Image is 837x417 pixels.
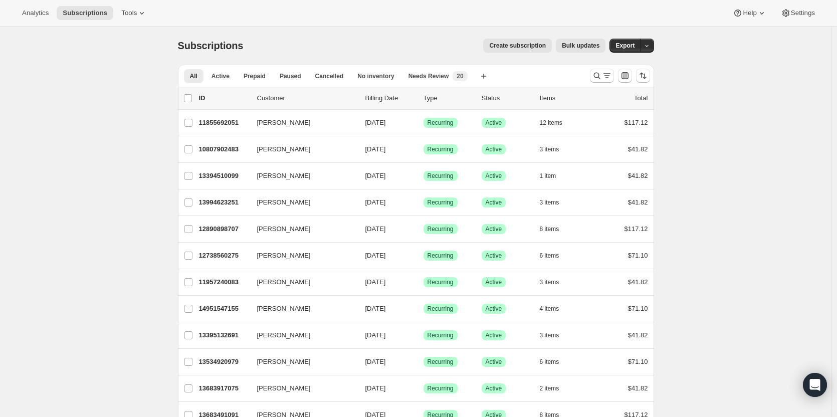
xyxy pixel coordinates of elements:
[424,93,474,103] div: Type
[628,252,648,259] span: $71.10
[251,194,351,211] button: [PERSON_NAME]
[199,330,249,340] p: 13395132691
[540,384,559,392] span: 2 items
[743,9,756,17] span: Help
[486,252,502,260] span: Active
[628,145,648,153] span: $41.82
[540,172,556,180] span: 1 item
[16,6,55,20] button: Analytics
[199,302,648,316] div: 14951547155[PERSON_NAME][DATE]SuccessRecurringSuccessActive4 items$71.10
[257,383,311,393] span: [PERSON_NAME]
[199,251,249,261] p: 12738560275
[628,198,648,206] span: $41.82
[628,358,648,365] span: $71.10
[251,115,351,131] button: [PERSON_NAME]
[428,252,454,260] span: Recurring
[365,358,386,365] span: [DATE]
[540,305,559,313] span: 4 items
[615,42,635,50] span: Export
[115,6,153,20] button: Tools
[540,195,570,210] button: 3 items
[775,6,821,20] button: Settings
[486,305,502,313] span: Active
[315,72,344,80] span: Cancelled
[609,39,641,53] button: Export
[628,305,648,312] span: $71.10
[251,380,351,396] button: [PERSON_NAME]
[199,277,249,287] p: 11957240083
[199,116,648,130] div: 11855692051[PERSON_NAME][DATE]SuccessRecurringSuccessActive12 items$117.12
[257,330,311,340] span: [PERSON_NAME]
[365,198,386,206] span: [DATE]
[63,9,107,17] span: Subscriptions
[199,195,648,210] div: 13994623251[PERSON_NAME][DATE]SuccessRecurringSuccessActive3 items$41.82
[628,331,648,339] span: $41.82
[121,9,137,17] span: Tools
[199,197,249,207] p: 13994623251
[199,381,648,395] div: 13683917075[PERSON_NAME][DATE]SuccessRecurringSuccessActive2 items$41.82
[590,69,614,83] button: Search and filter results
[365,278,386,286] span: [DATE]
[428,198,454,206] span: Recurring
[199,383,249,393] p: 13683917075
[486,119,502,127] span: Active
[199,93,249,103] p: ID
[22,9,49,17] span: Analytics
[634,93,648,103] p: Total
[489,42,546,50] span: Create subscription
[257,224,311,234] span: [PERSON_NAME]
[624,225,648,233] span: $117.12
[257,251,311,261] span: [PERSON_NAME]
[199,304,249,314] p: 14951547155
[251,168,351,184] button: [PERSON_NAME]
[199,224,249,234] p: 12890898707
[624,119,648,126] span: $117.12
[365,305,386,312] span: [DATE]
[251,354,351,370] button: [PERSON_NAME]
[212,72,230,80] span: Active
[791,9,815,17] span: Settings
[57,6,113,20] button: Subscriptions
[190,72,197,80] span: All
[199,169,648,183] div: 13394510099[PERSON_NAME][DATE]SuccessRecurringSuccessActive1 item$41.82
[251,248,351,264] button: [PERSON_NAME]
[428,358,454,366] span: Recurring
[257,118,311,128] span: [PERSON_NAME]
[486,145,502,153] span: Active
[365,93,415,103] p: Billing Date
[486,384,502,392] span: Active
[257,171,311,181] span: [PERSON_NAME]
[540,169,567,183] button: 1 item
[540,278,559,286] span: 3 items
[280,72,301,80] span: Paused
[251,301,351,317] button: [PERSON_NAME]
[540,252,559,260] span: 6 items
[199,275,648,289] div: 11957240083[PERSON_NAME][DATE]SuccessRecurringSuccessActive3 items$41.82
[540,142,570,156] button: 3 items
[357,72,394,80] span: No inventory
[618,69,632,83] button: Customize table column order and visibility
[540,119,562,127] span: 12 items
[251,221,351,237] button: [PERSON_NAME]
[199,328,648,342] div: 13395132691[PERSON_NAME][DATE]SuccessRecurringSuccessActive3 items$41.82
[365,172,386,179] span: [DATE]
[199,142,648,156] div: 10807902483[PERSON_NAME][DATE]SuccessRecurringSuccessActive3 items$41.82
[365,252,386,259] span: [DATE]
[428,305,454,313] span: Recurring
[257,304,311,314] span: [PERSON_NAME]
[540,358,559,366] span: 6 items
[199,118,249,128] p: 11855692051
[199,144,249,154] p: 10807902483
[540,249,570,263] button: 6 items
[486,331,502,339] span: Active
[428,119,454,127] span: Recurring
[486,225,502,233] span: Active
[365,331,386,339] span: [DATE]
[540,222,570,236] button: 8 items
[428,225,454,233] span: Recurring
[540,381,570,395] button: 2 items
[556,39,605,53] button: Bulk updates
[257,357,311,367] span: [PERSON_NAME]
[199,249,648,263] div: 12738560275[PERSON_NAME][DATE]SuccessRecurringSuccessActive6 items$71.10
[628,384,648,392] span: $41.82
